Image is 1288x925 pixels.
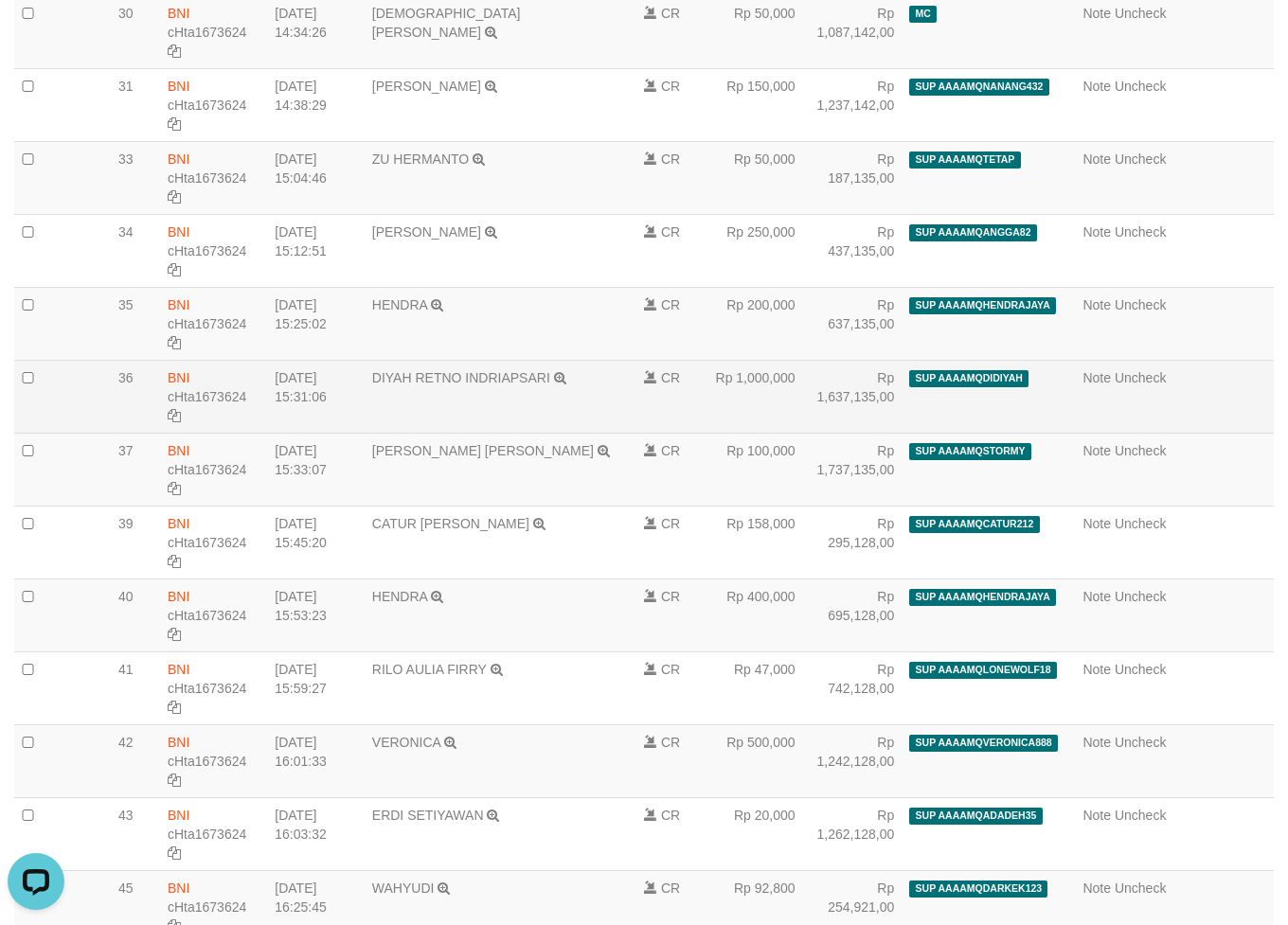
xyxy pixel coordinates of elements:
td: [DATE] 15:04:46 [267,141,365,214]
a: Note [1082,808,1111,823]
a: Note [1082,881,1111,896]
td: Rp 500,000 [703,724,803,797]
span: 41 [118,662,134,677]
span: CR [661,443,680,458]
span: 45 [118,881,134,896]
a: Uncheck [1115,735,1166,750]
a: Note [1082,79,1111,94]
a: Copy cHta1673624 to clipboard [168,262,181,277]
span: 35 [118,297,134,312]
a: cHta1673624 [168,899,246,915]
span: BNI [168,6,189,21]
a: HENDRA [372,589,427,604]
span: BNI [168,516,189,531]
a: Uncheck [1115,589,1166,604]
a: Uncheck [1115,443,1166,458]
a: cHta1673624 [168,389,246,404]
span: SUP AAAAMQADADEH35 [909,808,1042,824]
a: Note [1082,589,1111,604]
td: Rp 1,737,135,00 [803,433,903,506]
a: Uncheck [1115,79,1166,94]
a: Uncheck [1115,370,1166,385]
a: Note [1082,370,1111,385]
span: BNI [168,808,189,823]
a: cHta1673624 [168,608,246,623]
a: cHta1673624 [168,535,246,550]
a: [DEMOGRAPHIC_DATA][PERSON_NAME] [372,6,521,40]
td: [DATE] 15:25:02 [267,287,365,360]
span: 30 [118,6,134,21]
span: BNI [168,151,189,167]
span: SUP AAAAMQVERONICA888 [909,735,1058,751]
td: Rp 50,000 [703,141,803,214]
span: 39 [118,516,134,531]
a: Note [1082,443,1111,458]
span: SUP AAAAMQCATUR212 [909,516,1039,532]
a: Note [1082,662,1111,677]
a: Copy cHta1673624 to clipboard [168,116,181,132]
a: VERONICA [372,735,440,750]
td: Rp 695,128,00 [803,578,903,651]
a: Uncheck [1115,662,1166,677]
span: CR [661,881,680,896]
a: WAHYUDI [372,881,435,896]
td: [DATE] 15:31:06 [267,360,365,433]
a: Note [1082,297,1111,312]
a: Copy cHta1673624 to clipboard [168,189,181,205]
span: CR [661,589,680,604]
a: cHta1673624 [168,754,246,769]
td: [DATE] 14:38:29 [267,68,365,141]
td: Rp 400,000 [703,578,803,651]
a: cHta1673624 [168,827,246,842]
td: [DATE] 15:33:07 [267,433,365,506]
td: Rp 200,000 [703,287,803,360]
a: Uncheck [1115,151,1166,167]
a: Copy cHta1673624 to clipboard [168,408,181,423]
span: SUP AAAAMQDIDIYAH [909,370,1029,386]
td: Rp 150,000 [703,68,803,141]
a: Copy cHta1673624 to clipboard [168,845,181,861]
a: [PERSON_NAME] [PERSON_NAME] [372,443,594,458]
a: Copy cHta1673624 to clipboard [168,700,181,715]
a: Uncheck [1115,224,1166,240]
a: CATUR [PERSON_NAME] [372,516,529,531]
td: [DATE] 15:59:27 [267,651,365,724]
td: Rp 295,128,00 [803,506,903,578]
span: BNI [168,662,189,677]
td: Rp 20,000 [703,797,803,870]
span: Manually Checked by: aafacim [909,6,937,22]
span: BNI [168,443,189,458]
span: 37 [118,443,134,458]
span: CR [661,808,680,823]
td: [DATE] 15:12:51 [267,214,365,287]
td: Rp 1,242,128,00 [803,724,903,797]
span: SUP AAAAMQANGGA82 [909,224,1037,240]
a: ZU HERMANTO [372,151,469,167]
td: Rp 1,237,142,00 [803,68,903,141]
a: Note [1082,735,1111,750]
span: SUP AAAAMQLONEWOLF18 [909,662,1057,678]
span: 36 [118,370,134,385]
span: BNI [168,735,189,750]
span: 40 [118,589,134,604]
a: ERDI SETIYAWAN [372,808,484,823]
a: Note [1082,224,1111,240]
span: BNI [168,297,189,312]
a: Copy cHta1673624 to clipboard [168,773,181,788]
span: SUP AAAAMQSTORMY [909,443,1031,459]
a: HENDRA [372,297,427,312]
span: CR [661,151,680,167]
td: Rp 637,135,00 [803,287,903,360]
span: 34 [118,224,134,240]
td: [DATE] 16:01:33 [267,724,365,797]
a: Uncheck [1115,808,1166,823]
a: cHta1673624 [168,681,246,696]
span: CR [661,297,680,312]
td: Rp 1,637,135,00 [803,360,903,433]
td: Rp 187,135,00 [803,141,903,214]
span: SUP AAAAMQTETAP [909,151,1020,168]
a: Uncheck [1115,297,1166,312]
a: Copy cHta1673624 to clipboard [168,554,181,569]
a: cHta1673624 [168,316,246,331]
span: CR [661,224,680,240]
